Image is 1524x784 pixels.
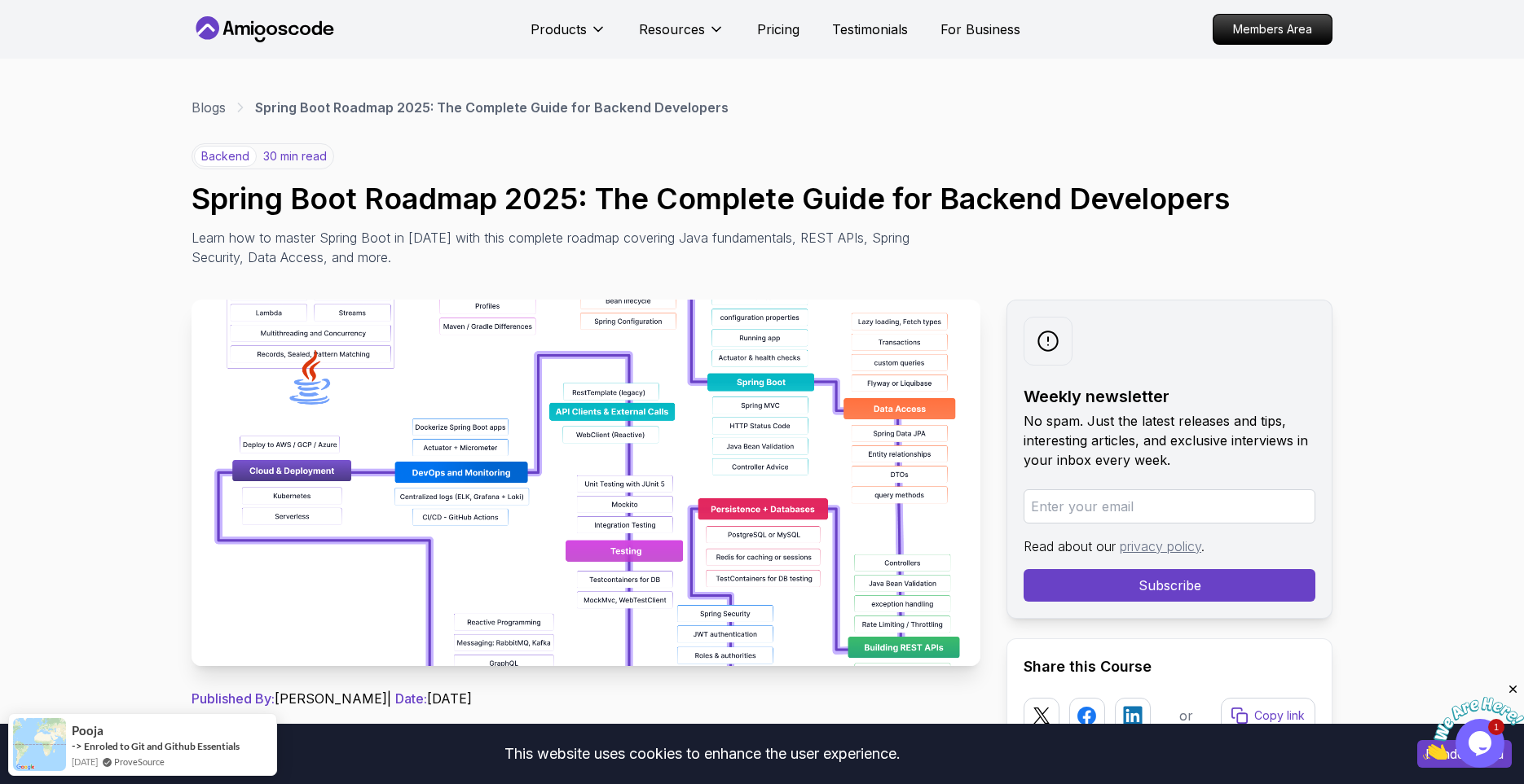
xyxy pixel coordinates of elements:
[192,182,1332,215] h1: Spring Boot Roadmap 2025: The Complete Guide for Backend Developers
[192,689,980,708] p: [PERSON_NAME] | [DATE]
[192,228,922,267] p: Learn how to master Spring Boot in [DATE] with this complete roadmap covering Java fundamentals, ...
[940,20,1020,39] a: For Business
[832,20,908,39] a: Testimonials
[531,20,606,52] button: Products
[72,724,104,738] span: Pooja
[1221,698,1315,734] button: Copy link
[1024,489,1315,523] input: Enter your email
[1179,706,1193,725] p: or
[395,690,427,707] span: Date:
[84,740,240,752] a: Enroled to Git and Github Essentials
[1120,538,1201,554] a: privacy policy
[639,20,705,39] p: Resources
[1024,537,1315,556] p: Read about our .
[1417,740,1512,768] button: Accept cookies
[194,146,257,167] p: backend
[72,739,82,752] span: ->
[192,300,980,666] img: Spring Boot Roadmap 2025: The Complete Guide for Backend Developers thumbnail
[1213,15,1332,44] p: Members Area
[72,755,98,769] span: [DATE]
[13,718,66,771] img: provesource social proof notification image
[1024,655,1315,678] h2: Share this Course
[192,98,226,117] a: Blogs
[1024,569,1315,602] button: Subscribe
[192,690,275,707] span: Published By:
[12,736,1393,772] div: This website uses cookies to enhance the user experience.
[1213,14,1332,45] a: Members Area
[757,20,799,39] a: Pricing
[1254,707,1305,724] p: Copy link
[114,755,165,769] a: ProveSource
[1024,411,1315,470] p: No spam. Just the latest releases and tips, interesting articles, and exclusive interviews in you...
[531,20,587,39] p: Products
[263,148,327,164] p: 30 min read
[1024,385,1315,408] h2: Weekly newsletter
[1423,682,1524,760] iframe: chat widget
[255,98,729,117] p: Spring Boot Roadmap 2025: The Complete Guide for Backend Developers
[639,20,725,52] button: Resources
